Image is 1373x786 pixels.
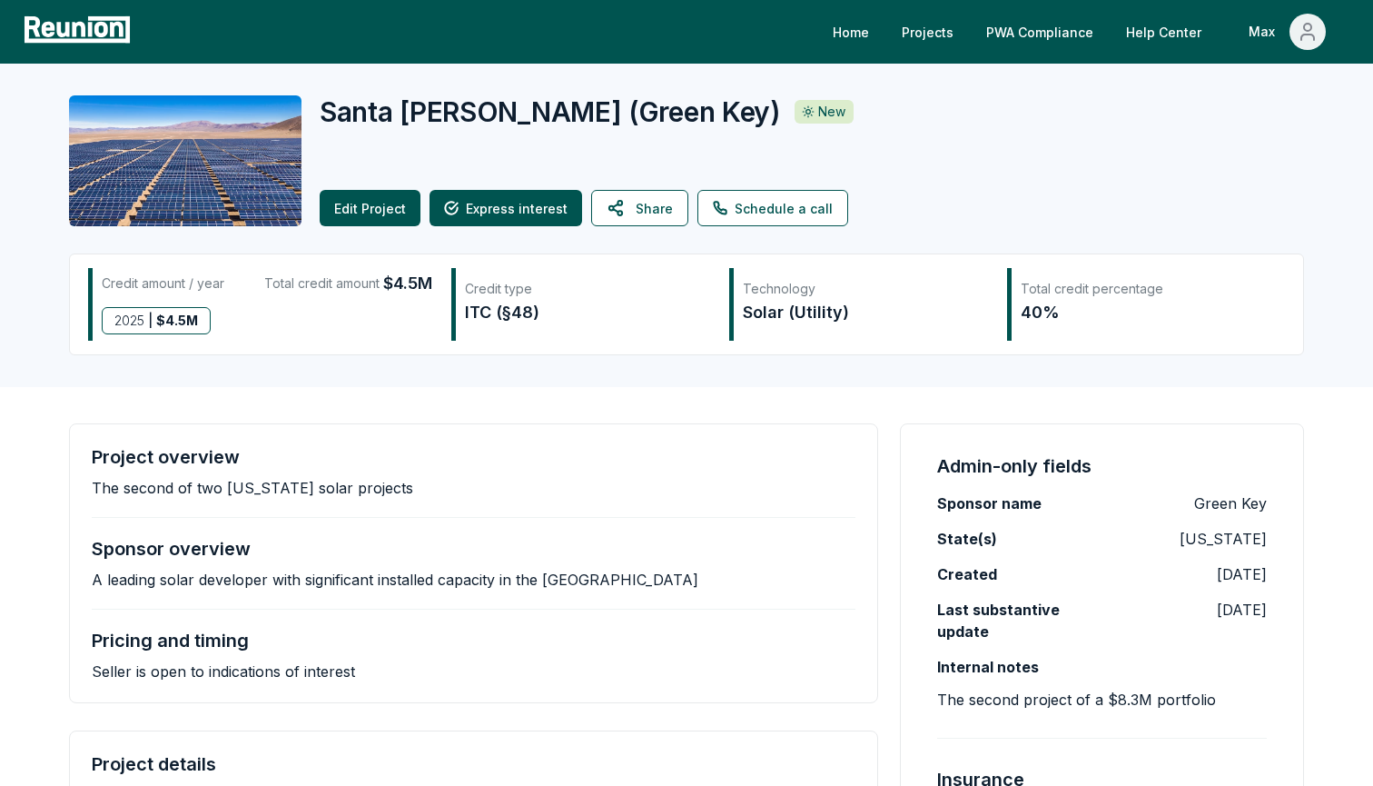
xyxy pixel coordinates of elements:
[1194,492,1267,514] p: Green Key
[92,571,698,589] p: A leading solar developer with significant installed capacity in the [GEOGRAPHIC_DATA]
[92,630,249,652] h4: Pricing and timing
[1217,599,1267,621] p: [DATE]
[114,308,144,333] span: 2025
[465,300,710,325] div: ITC (§48)
[937,453,1091,479] h4: Admin-only fields
[937,528,997,550] label: State(s)
[743,300,988,325] div: Solar (Utility)
[972,14,1108,50] a: PWA Compliance
[743,280,988,298] div: Technology
[937,492,1042,514] label: Sponsor name
[69,95,301,226] img: Santa Cruz
[697,190,848,226] a: Schedule a call
[937,689,1216,711] p: The second project of a $8.3M portfolio
[937,563,997,585] label: Created
[148,308,153,333] span: |
[320,95,781,128] h2: Santa [PERSON_NAME]
[818,103,845,121] p: New
[102,271,224,296] div: Credit amount / year
[92,538,251,560] h4: Sponsor overview
[320,190,420,226] a: Edit Project
[465,280,710,298] div: Credit type
[818,14,1355,50] nav: Main
[591,190,688,226] button: Share
[1180,528,1267,550] p: [US_STATE]
[1021,300,1266,325] div: 40%
[92,446,240,468] h4: Project overview
[1021,280,1266,298] div: Total credit percentage
[92,753,855,775] h4: Project details
[628,95,781,128] span: ( Green Key )
[92,662,355,681] p: Seller is open to indications of interest
[887,14,968,50] a: Projects
[430,190,582,226] button: Express interest
[937,599,1102,642] label: Last substantive update
[818,14,884,50] a: Home
[92,479,413,497] p: The second of two [US_STATE] solar projects
[383,271,432,296] span: $4.5M
[1217,563,1267,585] p: [DATE]
[1249,14,1282,50] div: Max
[156,308,198,333] span: $ 4.5M
[1111,14,1216,50] a: Help Center
[264,271,432,296] div: Total credit amount
[1234,14,1340,50] button: Max
[937,656,1039,678] label: Internal notes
